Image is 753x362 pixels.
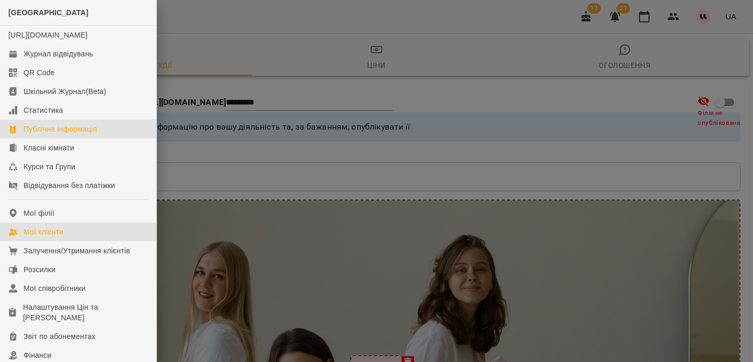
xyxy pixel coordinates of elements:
[24,105,63,115] div: Статистика
[24,143,74,153] div: Класні кімнати
[24,227,63,237] div: Мої клієнти
[24,161,75,172] div: Курси та Групи
[24,208,54,218] div: Мої філії
[24,350,51,360] div: Фінанси
[24,86,106,97] div: Шкільний Журнал(Beta)
[8,8,88,17] span: [GEOGRAPHIC_DATA]
[8,31,87,39] a: [URL][DOMAIN_NAME]
[24,283,86,294] div: Мої співробітники
[24,180,115,191] div: Відвідування без платіжки
[24,331,96,342] div: Звіт по абонементах
[24,124,97,134] div: Публічна інформація
[24,49,93,59] div: Журнал відвідувань
[24,67,55,78] div: QR Code
[24,264,55,275] div: Розсилки
[24,246,130,256] div: Залучення/Утримання клієнтів
[23,302,148,323] div: Налаштування Цін та [PERSON_NAME]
